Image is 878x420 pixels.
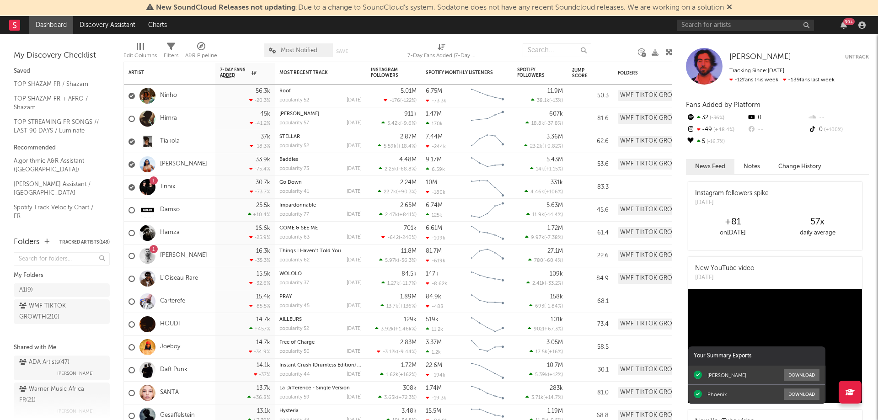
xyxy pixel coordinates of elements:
span: [PERSON_NAME] [57,406,94,417]
div: [DATE] [347,281,362,286]
span: -11.7 % [401,281,415,286]
div: New YouTube video [695,264,755,273]
div: WMF TIKTOK GROWTH (210) [618,90,698,101]
div: AILLEURS [279,317,362,322]
span: 4.46k [530,190,544,195]
div: ( ) [379,166,417,172]
span: -68.8 % [398,167,415,172]
div: daily average [775,228,860,239]
span: Fans Added by Platform [686,101,760,108]
a: WOLOLO [279,271,302,276]
div: 1.72M [547,225,563,231]
a: A1(9) [14,283,110,297]
div: 6.74M [426,202,443,208]
div: Impardonnable [279,203,362,208]
div: 7-Day Fans Added (7-Day Fans Added) [407,50,476,61]
div: ( ) [525,234,563,240]
a: PRAY [279,294,292,299]
div: popularity: 63 [279,235,310,240]
span: [PERSON_NAME] [57,368,94,379]
div: 61.4 [572,228,609,239]
a: Algorithmic A&R Assistant ([GEOGRAPHIC_DATA]) [14,156,101,175]
div: Recommended [14,143,110,154]
div: popularity: 37 [279,281,309,286]
div: 1.47M [426,111,442,117]
div: A&R Pipeline [185,39,217,65]
div: -35.3 % [250,257,270,263]
span: 9.97k [531,235,544,240]
span: 18.8k [531,121,544,126]
a: Ninho [160,92,177,100]
div: WMF TIKTOK GROWTH (210) [618,273,698,284]
div: ( ) [384,97,417,103]
div: 27.1M [547,248,563,254]
span: -139 fans last week [729,77,835,83]
span: -36 % [708,116,724,121]
a: Himra [160,115,177,122]
div: ( ) [529,303,563,309]
div: -619k [426,258,445,264]
div: WOLOLO [279,271,362,276]
div: 129k [404,317,417,323]
span: -7.38 % [546,235,562,240]
a: L'Oiseau Rare [160,275,198,282]
button: 99+ [841,21,847,29]
div: [DATE] [347,189,362,194]
div: 3.36M [546,134,563,140]
svg: Chart title [467,222,508,245]
a: Charts [142,16,173,34]
div: 7.44M [426,134,443,140]
a: Warner Music Africa FR(21)[PERSON_NAME] [14,383,110,418]
div: 84.5k [402,271,417,277]
div: -73.7 % [250,189,270,195]
div: -244k [426,144,446,149]
div: Folders [14,237,40,248]
div: -488 [426,303,444,309]
a: ADA Artists(47)[PERSON_NAME] [14,356,110,380]
div: Things I Haven’t Told You [279,249,362,254]
div: 99 + [843,18,855,25]
div: 11.9M [547,88,563,94]
div: 0 [747,112,808,124]
div: 11.8M [401,248,417,254]
div: ( ) [381,280,417,286]
div: A&R Pipeline [185,50,217,61]
span: -642 [387,235,399,240]
a: La Différence - Single Version [279,386,350,391]
button: Download [784,369,819,381]
div: ( ) [375,326,417,332]
span: +48.4 % [712,128,734,133]
div: My Folders [14,270,110,281]
div: WMF TIKTOK GROWTH (210) [618,113,698,124]
div: +81 [691,217,775,228]
div: 147k [426,271,439,277]
span: -1.84 % [546,304,562,309]
button: Change History [769,159,830,174]
div: on [DATE] [691,228,775,239]
div: STELLAR [279,134,362,139]
span: New SoundCloud Releases not updating [156,4,296,11]
svg: Chart title [467,107,508,130]
div: ( ) [379,212,417,218]
span: Most Notified [281,48,317,53]
div: Folders [618,70,686,76]
span: 2.25k [385,167,397,172]
button: Download [784,388,819,400]
div: 1.89M [400,294,417,300]
div: ( ) [530,166,563,172]
div: +10.4 % [248,212,270,218]
div: popularity: 77 [279,212,309,217]
div: -20.3 % [249,97,270,103]
div: ( ) [378,189,417,195]
div: -73.3k [426,98,446,104]
span: -37.8 % [546,121,562,126]
div: -- [747,124,808,136]
input: Search for artists [677,20,814,31]
svg: Chart title [467,267,508,290]
div: -32.6 % [249,280,270,286]
div: ( ) [379,257,417,263]
a: Discovery Assistant [73,16,142,34]
span: -240 % [400,235,415,240]
div: 14.7k [256,317,270,323]
div: 68.1 [572,296,609,307]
